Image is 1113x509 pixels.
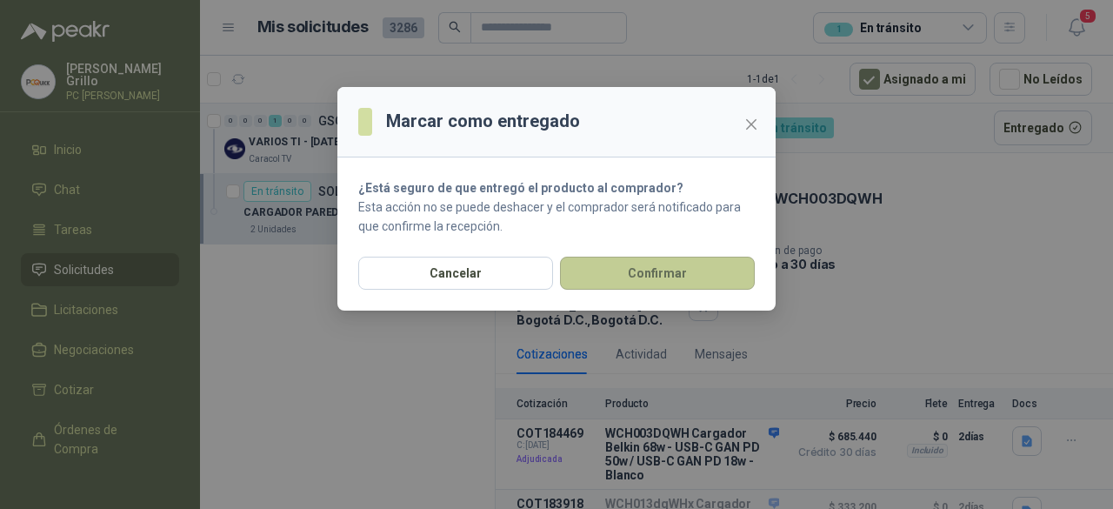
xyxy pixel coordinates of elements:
[737,111,765,138] button: Close
[358,181,683,195] strong: ¿Está seguro de que entregó el producto al comprador?
[560,257,755,290] button: Confirmar
[744,117,758,131] span: close
[386,108,580,135] h3: Marcar como entregado
[358,198,755,236] p: Esta acción no se puede deshacer y el comprador será notificado para que confirme la recepción.
[358,257,553,290] button: Cancelar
